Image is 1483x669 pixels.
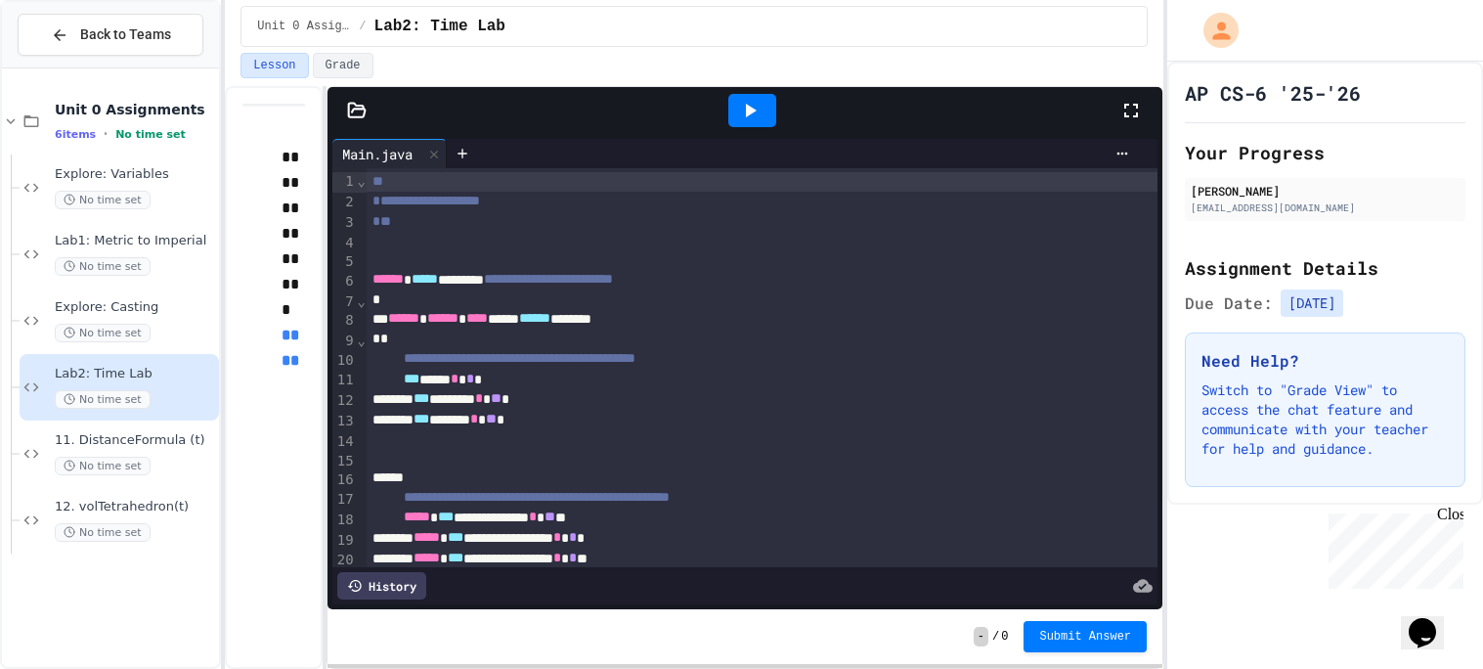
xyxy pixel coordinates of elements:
[1001,629,1008,645] span: 0
[257,19,351,34] span: Unit 0 Assignments
[1185,79,1361,107] h1: AP CS-6 '25-'26
[1183,8,1243,53] div: My Account
[332,144,422,164] div: Main.java
[55,166,215,183] span: Explore: Variables
[357,333,367,348] span: Fold line
[332,452,357,471] div: 15
[55,299,215,316] span: Explore: Casting
[55,523,151,542] span: No time set
[357,173,367,189] span: Fold line
[332,332,357,351] div: 9
[332,432,357,452] div: 14
[332,371,357,391] div: 11
[332,172,357,193] div: 1
[332,511,357,531] div: 18
[55,499,215,515] span: 12. volTetrahedron(t)
[332,351,357,372] div: 10
[1191,201,1460,215] div: [EMAIL_ADDRESS][DOMAIN_NAME]
[332,213,357,234] div: 3
[1401,591,1463,649] iframe: chat widget
[55,233,215,249] span: Lab1: Metric to Imperial
[1185,139,1465,166] h2: Your Progress
[332,139,447,168] div: Main.java
[104,126,108,142] span: •
[332,272,357,292] div: 6
[332,412,357,432] div: 13
[1024,621,1147,652] button: Submit Answer
[80,24,171,45] span: Back to Teams
[18,14,203,56] button: Back to Teams
[1281,290,1343,317] span: [DATE]
[332,311,357,332] div: 8
[359,19,366,34] span: /
[55,101,215,118] span: Unit 0 Assignments
[332,391,357,412] div: 12
[332,292,357,312] div: 7
[332,551,357,571] div: 20
[55,366,215,382] span: Lab2: Time Lab
[8,8,135,124] div: Chat with us now!Close
[357,293,367,309] span: Fold line
[332,252,357,272] div: 5
[55,432,215,449] span: 11. DistanceFormula (t)
[240,53,308,78] button: Lesson
[1185,254,1465,282] h2: Assignment Details
[992,629,999,645] span: /
[313,53,373,78] button: Grade
[332,193,357,213] div: 2
[55,128,96,141] span: 6 items
[115,128,186,141] span: No time set
[1191,182,1460,200] div: [PERSON_NAME]
[55,390,151,409] span: No time set
[55,457,151,475] span: No time set
[1039,629,1131,645] span: Submit Answer
[332,470,357,490] div: 16
[55,191,151,209] span: No time set
[337,572,426,600] div: History
[332,531,357,552] div: 19
[974,627,988,647] span: -
[55,257,151,276] span: No time set
[1185,291,1273,315] span: Due Date:
[1201,349,1449,373] h3: Need Help?
[55,324,151,342] span: No time set
[332,234,357,253] div: 4
[1321,506,1463,589] iframe: chat widget
[1201,380,1449,459] p: Switch to "Grade View" to access the chat feature and communicate with your teacher for help and ...
[374,15,505,38] span: Lab2: Time Lab
[332,490,357,511] div: 17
